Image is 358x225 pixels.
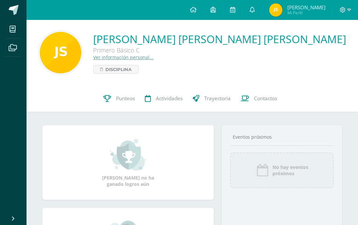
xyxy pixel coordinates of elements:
[272,164,308,177] span: No hay eventos próximos
[40,32,81,73] img: 6134f8e59e10183e0f0a463889e796b0.png
[287,4,326,11] span: [PERSON_NAME]
[287,10,326,16] span: Mi Perfil
[236,85,282,112] a: Contactos
[110,138,146,171] img: achievement_small.png
[98,85,140,112] a: Punteos
[93,54,153,60] a: Ver información personal...
[188,85,236,112] a: Trayectoria
[269,3,282,17] img: 355dfd218a3e3d70ac6173d03f197c3a.png
[230,134,334,140] div: Eventos próximos
[93,32,346,46] a: [PERSON_NAME] [PERSON_NAME] [PERSON_NAME]
[105,65,132,73] span: Disciplina
[256,164,269,177] img: event_icon.png
[116,95,135,102] span: Punteos
[254,95,277,102] span: Contactos
[156,95,183,102] span: Actividades
[93,65,139,74] a: Disciplina
[140,85,188,112] a: Actividades
[95,138,161,187] div: [PERSON_NAME] no ha ganado logros aún
[204,95,231,102] span: Trayectoria
[93,46,292,54] div: Primero Básico C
